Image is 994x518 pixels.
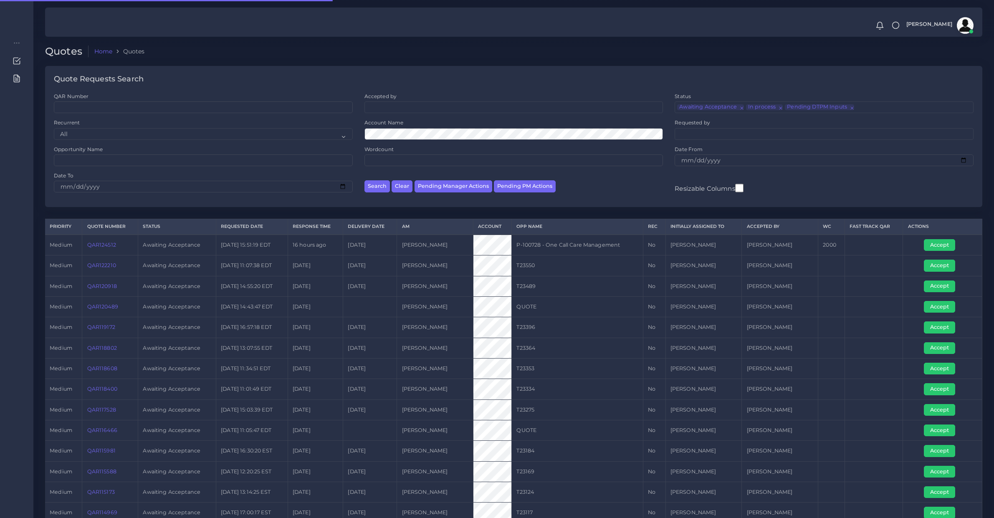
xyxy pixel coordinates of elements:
[216,276,288,296] td: [DATE] 14:55:20 EDT
[397,461,473,482] td: [PERSON_NAME]
[845,219,903,235] th: Fast Track QAR
[392,180,412,192] button: Clear
[343,482,397,503] td: [DATE]
[54,75,144,84] h4: Quote Requests Search
[54,93,89,100] label: QAR Number
[512,379,643,399] td: T23334
[216,338,288,358] td: [DATE] 13:07:55 EDT
[924,509,961,515] a: Accept
[216,441,288,461] td: [DATE] 16:30:20 EST
[512,235,643,255] td: P-100728 - One Call Care Management
[138,399,216,420] td: Awaiting Acceptance
[94,47,113,56] a: Home
[54,119,80,126] label: Recurrent
[87,365,117,371] a: QAR118608
[216,482,288,503] td: [DATE] 13:14:25 EST
[494,180,556,192] button: Pending PM Actions
[397,276,473,296] td: [PERSON_NAME]
[512,276,643,296] td: T23489
[343,399,397,420] td: [DATE]
[138,482,216,503] td: Awaiting Acceptance
[643,235,665,255] td: No
[415,180,492,192] button: Pending Manager Actions
[924,489,961,495] a: Accept
[87,427,117,433] a: QAR116466
[397,255,473,276] td: [PERSON_NAME]
[746,104,783,110] li: In process
[742,276,818,296] td: [PERSON_NAME]
[643,338,665,358] td: No
[87,407,116,413] a: QAR117528
[138,358,216,379] td: Awaiting Acceptance
[665,358,742,379] td: [PERSON_NAME]
[397,219,473,235] th: AM
[643,296,665,317] td: No
[742,441,818,461] td: [PERSON_NAME]
[288,399,343,420] td: [DATE]
[924,447,961,454] a: Accept
[50,386,72,392] span: medium
[742,338,818,358] td: [PERSON_NAME]
[742,219,818,235] th: Accepted by
[54,172,73,179] label: Date To
[675,119,710,126] label: Requested by
[512,482,643,503] td: T23124
[216,420,288,440] td: [DATE] 11:05:47 EDT
[924,486,955,498] button: Accept
[512,420,643,440] td: QUOTE
[665,338,742,358] td: [PERSON_NAME]
[512,255,643,276] td: T23550
[288,338,343,358] td: [DATE]
[87,509,117,515] a: QAR114969
[50,303,72,310] span: medium
[742,317,818,338] td: [PERSON_NAME]
[665,482,742,503] td: [PERSON_NAME]
[924,260,955,271] button: Accept
[87,324,115,330] a: QAR119172
[675,146,703,153] label: Date From
[50,427,72,433] span: medium
[742,255,818,276] td: [PERSON_NAME]
[138,296,216,317] td: Awaiting Acceptance
[50,345,72,351] span: medium
[924,324,961,330] a: Accept
[54,146,103,153] label: Opportunity Name
[785,104,854,110] li: Pending DTPM Inputs
[924,468,961,474] a: Accept
[512,317,643,338] td: T23396
[45,219,82,235] th: Priority
[343,379,397,399] td: [DATE]
[643,379,665,399] td: No
[397,296,473,317] td: [PERSON_NAME]
[397,420,473,440] td: [PERSON_NAME]
[818,219,845,235] th: WC
[643,441,665,461] td: No
[288,255,343,276] td: [DATE]
[742,296,818,317] td: [PERSON_NAME]
[50,407,72,413] span: medium
[87,262,116,268] a: QAR122210
[216,461,288,482] td: [DATE] 12:20:25 EST
[343,338,397,358] td: [DATE]
[364,119,404,126] label: Account Name
[138,461,216,482] td: Awaiting Acceptance
[924,365,961,371] a: Accept
[924,283,961,289] a: Accept
[924,386,961,392] a: Accept
[288,441,343,461] td: [DATE]
[906,22,952,27] span: [PERSON_NAME]
[216,235,288,255] td: [DATE] 15:51:19 EDT
[473,219,512,235] th: Account
[665,399,742,420] td: [PERSON_NAME]
[924,301,955,313] button: Accept
[903,219,982,235] th: Actions
[112,47,144,56] li: Quotes
[138,219,216,235] th: Status
[50,489,72,495] span: medium
[288,276,343,296] td: [DATE]
[138,255,216,276] td: Awaiting Acceptance
[288,235,343,255] td: 16 hours ago
[924,241,961,248] a: Accept
[924,280,955,292] button: Accept
[512,358,643,379] td: T23353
